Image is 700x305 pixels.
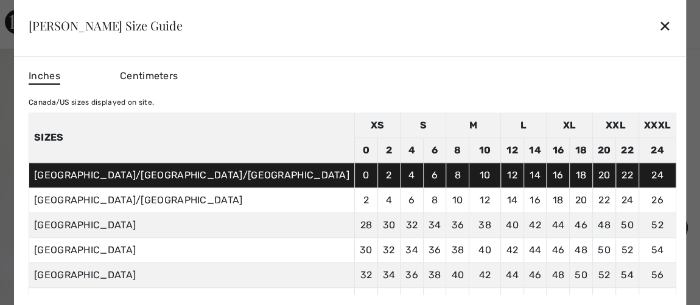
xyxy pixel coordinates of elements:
td: 0 [354,163,377,188]
td: 50 [592,237,616,262]
span: Centimeters [120,70,178,82]
td: 38 [469,212,500,237]
td: S [401,113,446,138]
td: 22 [592,188,616,212]
td: 8 [446,163,469,188]
td: 56 [639,262,676,287]
td: XXL [592,113,639,138]
td: 14 [501,188,524,212]
td: 4 [377,188,401,212]
td: 42 [523,212,547,237]
td: [GEOGRAPHIC_DATA] [29,212,354,237]
td: 48 [569,237,592,262]
td: 44 [501,262,524,287]
td: 36 [423,237,446,262]
td: 38 [446,237,469,262]
td: 14 [523,138,547,163]
td: 52 [639,212,676,237]
td: 32 [401,212,424,237]
td: 46 [569,212,592,237]
td: 12 [501,138,524,163]
td: 34 [377,262,401,287]
td: 0 [354,138,377,163]
td: 36 [446,212,469,237]
td: 54 [639,237,676,262]
td: XL [547,113,592,138]
td: 42 [469,262,500,287]
td: 4 [401,163,424,188]
td: 44 [547,212,570,237]
span: Inches [29,69,60,85]
td: 20 [592,163,616,188]
td: 6 [401,188,424,212]
td: 10 [469,163,500,188]
td: 26 [639,188,676,212]
span: Help [27,9,52,19]
td: 4 [401,138,424,163]
td: 42 [501,237,524,262]
td: 32 [377,237,401,262]
td: 40 [501,212,524,237]
td: XS [354,113,400,138]
td: 48 [547,262,570,287]
td: 24 [639,138,676,163]
td: 12 [501,163,524,188]
td: [GEOGRAPHIC_DATA]/[GEOGRAPHIC_DATA]/[GEOGRAPHIC_DATA] [29,163,354,188]
td: 30 [354,237,377,262]
td: 18 [569,138,592,163]
td: 16 [523,188,547,212]
td: 28 [354,212,377,237]
td: [GEOGRAPHIC_DATA] [29,262,354,287]
td: 6 [423,163,446,188]
div: Canada/US sizes displayed on site. [29,97,676,108]
td: 2 [377,163,401,188]
td: 18 [547,188,570,212]
td: 2 [354,188,377,212]
td: 44 [523,237,547,262]
td: 24 [639,163,676,188]
td: 24 [616,188,639,212]
th: Sizes [29,113,354,163]
td: 34 [401,237,424,262]
td: 12 [469,188,500,212]
td: 50 [569,262,592,287]
td: [GEOGRAPHIC_DATA] [29,237,354,262]
td: 22 [616,138,639,163]
td: 40 [446,262,469,287]
td: 36 [401,262,424,287]
td: 30 [377,212,401,237]
td: M [446,113,501,138]
td: 52 [616,237,639,262]
td: 16 [547,138,570,163]
td: 16 [547,163,570,188]
td: 8 [446,138,469,163]
td: 46 [547,237,570,262]
td: 14 [523,163,547,188]
td: 54 [616,262,639,287]
td: 10 [469,138,500,163]
td: 52 [592,262,616,287]
td: 20 [569,188,592,212]
td: 22 [616,163,639,188]
td: 6 [423,138,446,163]
td: [GEOGRAPHIC_DATA]/[GEOGRAPHIC_DATA] [29,188,354,212]
td: 50 [616,212,639,237]
td: L [501,113,547,138]
td: 34 [423,212,446,237]
td: 20 [592,138,616,163]
td: 8 [423,188,446,212]
td: XXXL [639,113,676,138]
td: 38 [423,262,446,287]
td: 18 [569,163,592,188]
td: 48 [592,212,616,237]
td: 2 [377,138,401,163]
td: 32 [354,262,377,287]
td: 10 [446,188,469,212]
td: 46 [523,262,547,287]
div: ✕ [659,13,671,38]
td: 40 [469,237,500,262]
div: [PERSON_NAME] Size Guide [29,19,183,32]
